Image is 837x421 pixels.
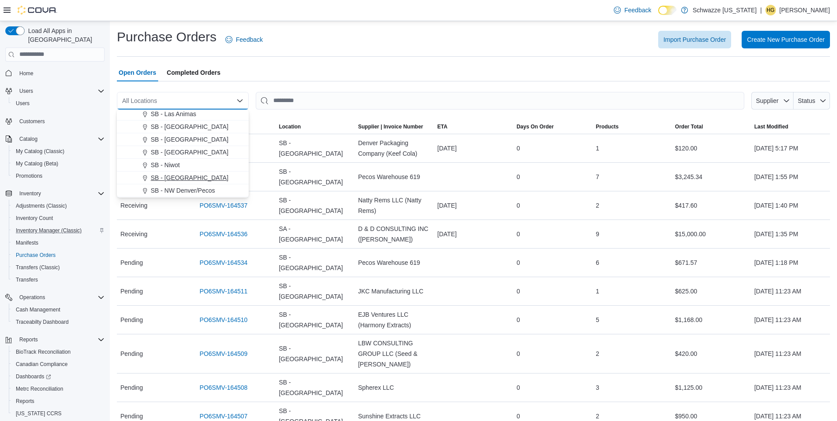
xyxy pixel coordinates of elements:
span: SB - [GEOGRAPHIC_DATA] [279,377,351,398]
button: Supplier [751,92,794,110]
span: My Catalog (Beta) [12,158,105,169]
span: 0 [517,382,520,393]
span: Completed Orders [167,64,221,81]
button: Status [794,92,830,110]
span: Inventory Manager (Classic) [12,225,105,236]
span: Cash Management [12,304,105,315]
div: [DATE] 1:18 PM [751,254,830,271]
span: My Catalog (Classic) [12,146,105,157]
button: Inventory [16,188,44,199]
span: Import Purchase Order [663,35,726,44]
div: $1,168.00 [671,311,750,329]
div: [DATE] 11:23 AM [751,345,830,362]
button: SB - Las Animas [117,108,249,121]
span: 0 [517,257,520,268]
span: ETA [437,123,447,130]
div: $417.60 [671,197,750,214]
button: [US_STATE] CCRS [9,407,108,420]
button: Location [275,120,355,134]
span: Products [596,123,619,130]
span: Inventory [19,190,41,197]
span: Customers [19,118,45,125]
a: Dashboards [9,370,108,383]
div: $420.00 [671,345,750,362]
button: Cash Management [9,304,108,316]
button: Metrc Reconciliation [9,383,108,395]
span: My Catalog (Beta) [16,160,58,167]
a: Manifests [12,238,42,248]
span: Inventory Count [12,213,105,223]
div: [DATE] 1:35 PM [751,225,830,243]
button: SB - Niwot [117,159,249,172]
a: Traceabilty Dashboard [12,317,72,327]
a: PO6SMV-164509 [199,348,247,359]
button: Inventory Count [9,212,108,224]
button: Close list of options [236,97,243,104]
span: Canadian Compliance [12,359,105,370]
span: SB - [GEOGRAPHIC_DATA] [151,122,228,131]
button: Adjustments (Classic) [9,200,108,212]
span: Create New Purchase Order [747,35,825,44]
span: Pending [120,315,143,325]
a: Inventory Manager (Classic) [12,225,85,236]
span: Feedback [236,35,263,44]
div: Natty Rems LLC (Natty Rems) [355,191,434,220]
button: Last Modified [751,120,830,134]
span: SB - [GEOGRAPHIC_DATA] [151,135,228,144]
div: [DATE] [434,139,513,157]
span: Customers [16,116,105,127]
button: Reports [2,333,108,346]
button: SB - NW Denver/Pecos [117,184,249,197]
a: Feedback [610,1,655,19]
span: SB - Las Animas [151,110,196,118]
span: Catalog [19,135,37,143]
span: Reports [19,336,38,343]
span: BioTrack Reconciliation [12,347,105,357]
span: Reports [16,334,105,345]
p: [PERSON_NAME] [779,5,830,15]
span: Users [16,100,29,107]
span: Feedback [624,6,651,15]
a: [US_STATE] CCRS [12,408,65,419]
span: Transfers [12,275,105,285]
div: EJB Ventures LLC (Harmony Extracts) [355,306,434,334]
span: Catalog [16,134,105,144]
span: SB - [GEOGRAPHIC_DATA] [279,166,351,187]
div: [DATE] 11:23 AM [751,282,830,300]
span: Washington CCRS [12,408,105,419]
div: $15,000.00 [671,225,750,243]
span: 5 [596,315,599,325]
div: $1,125.00 [671,379,750,396]
a: Cash Management [12,304,64,315]
span: Traceabilty Dashboard [16,318,69,326]
button: Catalog [16,134,41,144]
span: Days On Order [517,123,554,130]
div: Location [279,123,301,130]
div: [DATE] 1:55 PM [751,168,830,186]
span: 7 [596,172,599,182]
span: 0 [517,229,520,239]
span: Receiving [120,200,147,211]
a: Promotions [12,171,46,181]
img: Cova [18,6,57,15]
span: Inventory [16,188,105,199]
button: Operations [16,292,49,303]
span: Promotions [12,171,105,181]
span: Reports [16,398,34,405]
span: Users [16,86,105,96]
a: PO6SMV-164534 [199,257,247,268]
span: Promotions [16,172,43,179]
span: Pending [120,348,143,359]
button: Create New Purchase Order [742,31,830,48]
span: Dashboards [16,373,51,380]
span: Users [19,88,33,95]
a: Transfers [12,275,41,285]
p: | [760,5,762,15]
button: SB - [GEOGRAPHIC_DATA] [117,146,249,159]
span: Metrc Reconciliation [12,384,105,394]
a: PO6SMV-164511 [199,286,247,297]
div: $625.00 [671,282,750,300]
a: My Catalog (Beta) [12,158,62,169]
